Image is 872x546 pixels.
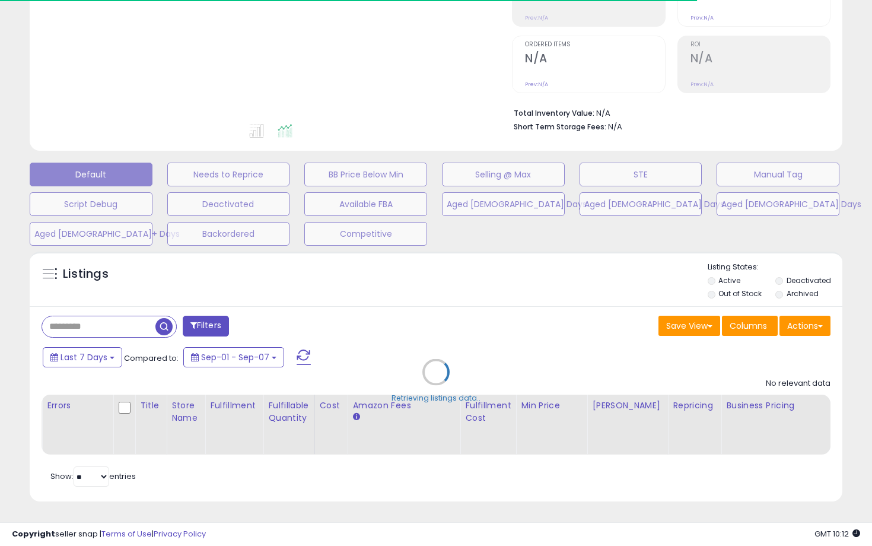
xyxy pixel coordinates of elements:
[12,529,206,540] div: seller snap | |
[580,192,702,216] button: Aged [DEMOGRAPHIC_DATA] Days
[442,192,565,216] button: Aged [DEMOGRAPHIC_DATA] Days
[580,163,702,186] button: STE
[442,163,565,186] button: Selling @ Max
[690,52,830,68] h2: N/A
[167,222,290,246] button: Backordered
[167,192,290,216] button: Deactivated
[514,122,606,132] b: Short Term Storage Fees:
[717,192,839,216] button: Aged [DEMOGRAPHIC_DATA] Days
[608,121,622,132] span: N/A
[690,42,830,48] span: ROI
[525,52,664,68] h2: N/A
[690,14,714,21] small: Prev: N/A
[101,528,152,539] a: Terms of Use
[514,105,822,119] li: N/A
[717,163,839,186] button: Manual Tag
[30,192,152,216] button: Script Debug
[304,163,427,186] button: BB Price Below Min
[12,528,55,539] strong: Copyright
[167,163,290,186] button: Needs to Reprice
[814,528,860,539] span: 2025-09-15 10:12 GMT
[30,163,152,186] button: Default
[154,528,206,539] a: Privacy Policy
[30,222,152,246] button: Aged [DEMOGRAPHIC_DATA]+ Days
[514,108,594,118] b: Total Inventory Value:
[392,393,480,404] div: Retrieving listings data..
[690,81,714,88] small: Prev: N/A
[525,42,664,48] span: Ordered Items
[304,192,427,216] button: Available FBA
[525,81,548,88] small: Prev: N/A
[525,14,548,21] small: Prev: N/A
[304,222,427,246] button: Competitive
